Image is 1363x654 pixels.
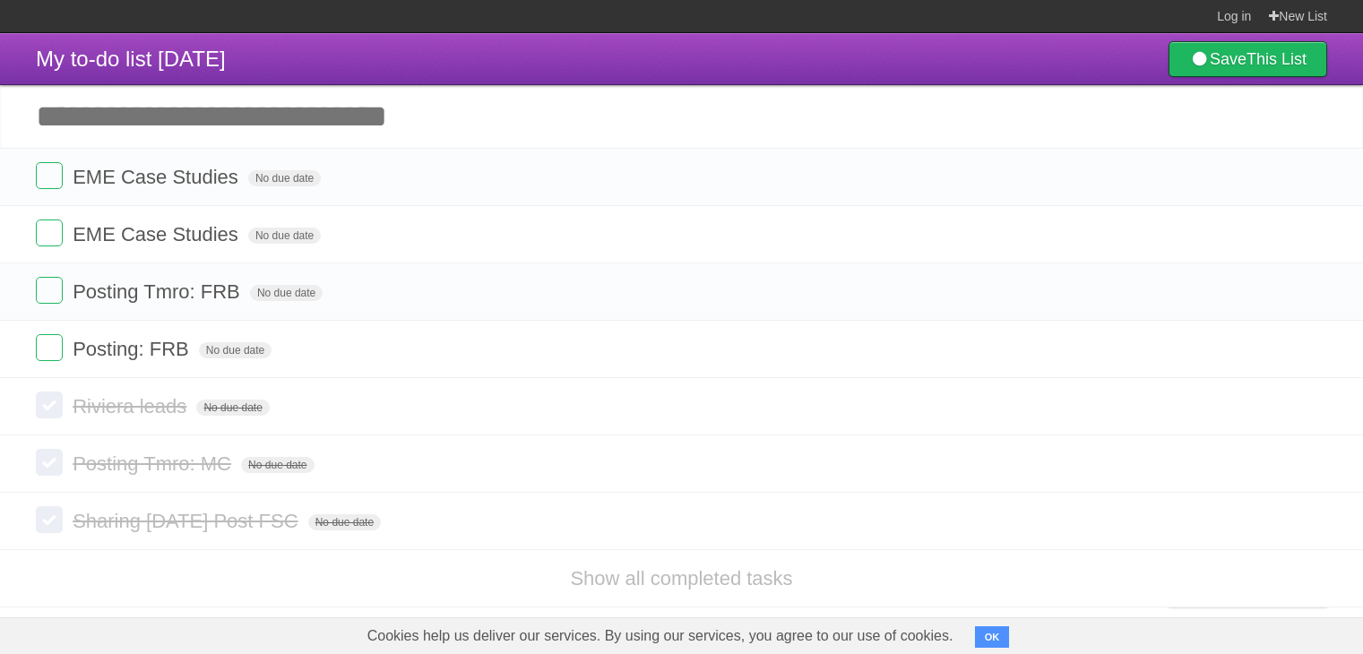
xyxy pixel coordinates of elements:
label: Done [36,449,63,476]
span: No due date [248,170,321,186]
label: Done [36,334,63,361]
label: Done [36,506,63,533]
label: Done [36,162,63,189]
button: OK [975,626,1010,648]
span: Posting Tmro: MC [73,452,236,475]
span: No due date [241,457,314,473]
b: This List [1247,50,1307,68]
span: My to-do list [DATE] [36,47,226,71]
a: SaveThis List [1169,41,1327,77]
span: Posting Tmro: FRB [73,280,245,303]
label: Done [36,392,63,418]
span: Sharing [DATE] Post FSC [73,510,302,532]
span: Cookies help us deliver our services. By using our services, you agree to our use of cookies. [349,618,971,654]
span: No due date [308,514,381,530]
span: EME Case Studies [73,223,243,245]
a: Show all completed tasks [570,567,792,589]
span: No due date [248,228,321,244]
span: No due date [196,400,269,416]
span: EME Case Studies [73,166,243,188]
span: Posting: FRB [73,338,194,360]
span: No due date [250,285,323,301]
span: Riviera leads [73,395,191,417]
span: No due date [199,342,272,358]
label: Done [36,277,63,304]
label: Done [36,219,63,246]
